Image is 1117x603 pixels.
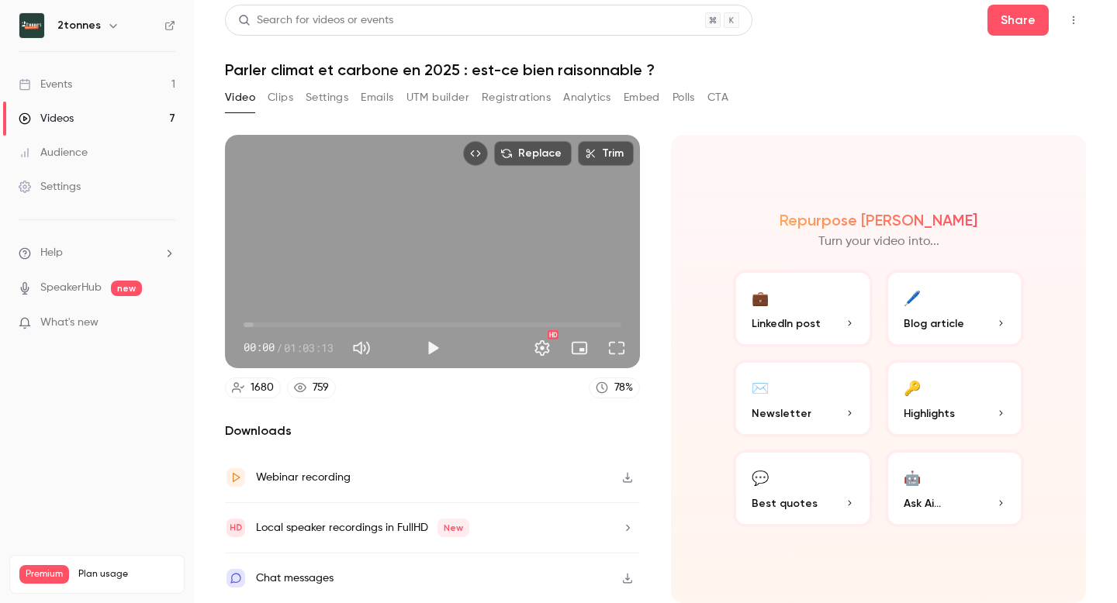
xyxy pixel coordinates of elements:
[19,179,81,195] div: Settings
[527,333,558,364] button: Settings
[256,569,334,587] div: Chat messages
[752,495,818,512] span: Best quotes
[225,85,255,110] button: Video
[780,211,977,229] h2: Repurpose [PERSON_NAME]
[614,380,633,396] div: 78 %
[752,375,769,399] div: ✉️
[752,465,769,489] div: 💬
[463,141,488,166] button: Embed video
[268,85,293,110] button: Clips
[40,315,99,331] span: What's new
[904,285,921,309] div: 🖊️
[284,339,334,356] span: 01:03:13
[225,377,281,398] a: 1680
[818,233,939,251] p: Turn your video into...
[548,330,558,339] div: HD
[885,450,1025,527] button: 🤖Ask Ai...
[673,85,695,110] button: Polls
[244,339,334,356] div: 00:00
[601,333,632,364] button: Full screen
[733,450,873,527] button: 💬Best quotes
[578,141,634,166] button: Trim
[494,141,572,166] button: Replace
[40,280,102,296] a: SpeakerHub
[1061,8,1086,33] button: Top Bar Actions
[361,85,393,110] button: Emails
[904,375,921,399] div: 🔑
[733,360,873,437] button: ✉️Newsletter
[885,360,1025,437] button: 🔑Highlights
[225,422,640,440] h2: Downloads
[406,85,469,110] button: UTM builder
[752,285,769,309] div: 💼
[306,85,348,110] button: Settings
[313,380,329,396] div: 759
[904,465,921,489] div: 🤖
[276,339,282,356] span: /
[256,519,469,537] div: Local speaker recordings in FullHD
[57,18,101,33] h6: 2tonnes
[251,380,274,396] div: 1680
[904,495,941,512] span: Ask Ai...
[564,333,595,364] button: Turn on miniplayer
[19,145,88,160] div: Audience
[752,405,811,422] span: Newsletter
[19,77,72,92] div: Events
[904,405,955,422] span: Highlights
[707,85,728,110] button: CTA
[19,111,74,126] div: Videos
[733,270,873,347] button: 💼LinkedIn post
[624,85,660,110] button: Embed
[157,316,175,330] iframe: Noticeable Trigger
[78,568,175,581] span: Plan usage
[563,85,611,110] button: Analytics
[589,377,640,398] a: 78%
[40,245,63,261] span: Help
[437,519,469,537] span: New
[346,333,377,364] button: Mute
[256,468,351,487] div: Webinar recording
[482,85,551,110] button: Registrations
[19,245,175,261] li: help-dropdown-opener
[19,13,44,38] img: 2tonnes
[752,315,821,332] span: LinkedIn post
[287,377,336,398] a: 759
[885,270,1025,347] button: 🖊️Blog article
[225,60,1086,79] h1: Parler climat et carbone en 2025 : est-ce bien raisonnable ?
[111,281,142,296] span: new
[904,315,964,332] span: Blog article
[417,333,448,364] button: Play
[987,5,1049,36] button: Share
[19,565,69,584] span: Premium
[244,339,275,356] span: 00:00
[238,12,393,29] div: Search for videos or events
